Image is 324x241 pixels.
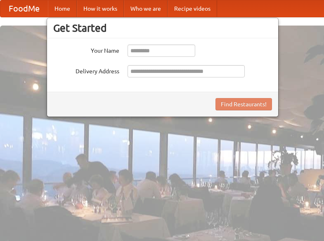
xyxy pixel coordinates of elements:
[53,22,272,34] h3: Get Started
[124,0,168,17] a: Who we are
[53,65,119,75] label: Delivery Address
[48,0,77,17] a: Home
[168,0,217,17] a: Recipe videos
[77,0,124,17] a: How it works
[0,0,48,17] a: FoodMe
[215,98,272,110] button: Find Restaurants!
[53,44,119,55] label: Your Name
